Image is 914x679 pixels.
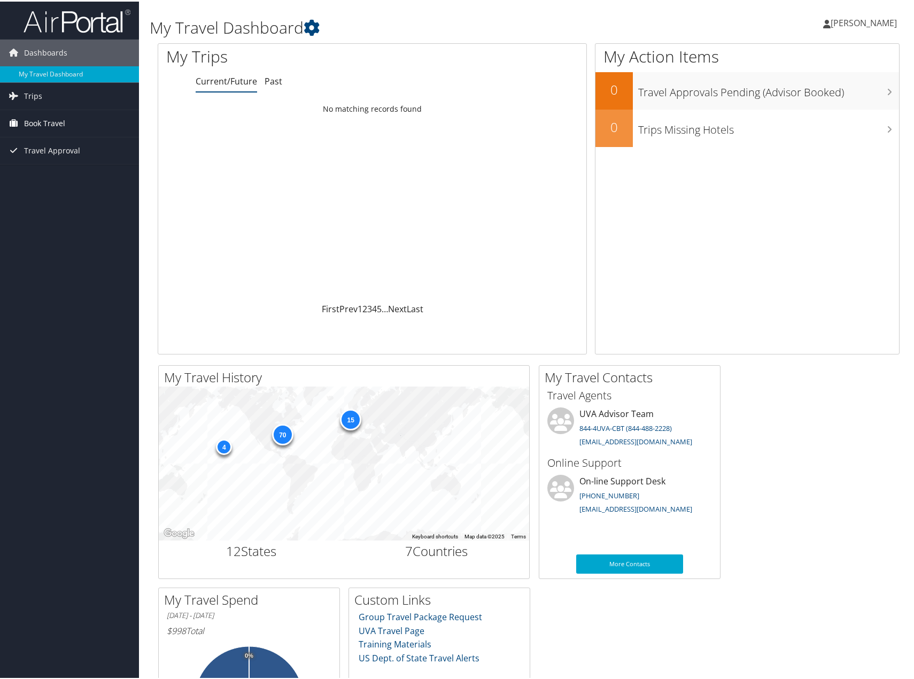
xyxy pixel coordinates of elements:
[412,531,458,539] button: Keyboard shortcuts
[265,74,282,86] a: Past
[382,302,388,313] span: …
[24,38,67,65] span: Dashboards
[595,44,899,66] h1: My Action Items
[339,302,358,313] a: Prev
[167,541,336,559] h2: States
[595,117,633,135] h2: 0
[579,435,692,445] a: [EMAIL_ADDRESS][DOMAIN_NAME]
[354,589,530,607] h2: Custom Links
[167,623,331,635] h6: Total
[372,302,377,313] a: 4
[24,136,80,163] span: Travel Approval
[226,541,241,558] span: 12
[245,651,253,658] tspan: 0%
[359,637,431,649] a: Training Materials
[547,387,712,402] h3: Travel Agents
[166,44,400,66] h1: My Trips
[823,5,908,37] a: [PERSON_NAME]
[359,609,482,621] a: Group Travel Package Request
[464,532,505,538] span: Map data ©2025
[161,525,197,539] img: Google
[377,302,382,313] a: 5
[340,407,361,428] div: 15
[595,108,899,145] a: 0Trips Missing Hotels
[579,503,692,512] a: [EMAIL_ADDRESS][DOMAIN_NAME]
[24,7,130,32] img: airportal-logo.png
[579,422,672,431] a: 844-4UVA-CBT (844-488-2228)
[359,623,424,635] a: UVA Travel Page
[831,16,897,27] span: [PERSON_NAME]
[595,71,899,108] a: 0Travel Approvals Pending (Advisor Booked)
[542,473,717,517] li: On-line Support Desk
[638,115,899,136] h3: Trips Missing Hotels
[150,15,655,37] h1: My Travel Dashboard
[352,541,522,559] h2: Countries
[542,406,717,450] li: UVA Advisor Team
[511,532,526,538] a: Terms (opens in new tab)
[388,302,407,313] a: Next
[405,541,413,558] span: 7
[164,367,529,385] h2: My Travel History
[367,302,372,313] a: 3
[359,651,479,662] a: US Dept. of State Travel Alerts
[216,437,232,453] div: 4
[164,589,339,607] h2: My Travel Spend
[167,609,331,619] h6: [DATE] - [DATE]
[196,74,257,86] a: Current/Future
[158,98,586,117] td: No matching records found
[161,525,197,539] a: Open this area in Google Maps (opens a new window)
[322,302,339,313] a: First
[595,79,633,97] h2: 0
[24,109,65,135] span: Book Travel
[24,81,42,108] span: Trips
[638,78,899,98] h3: Travel Approvals Pending (Advisor Booked)
[362,302,367,313] a: 2
[576,553,683,572] a: More Contacts
[407,302,423,313] a: Last
[579,489,639,499] a: [PHONE_NUMBER]
[167,623,186,635] span: $998
[358,302,362,313] a: 1
[545,367,720,385] h2: My Travel Contacts
[547,454,712,469] h3: Online Support
[272,422,293,444] div: 70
